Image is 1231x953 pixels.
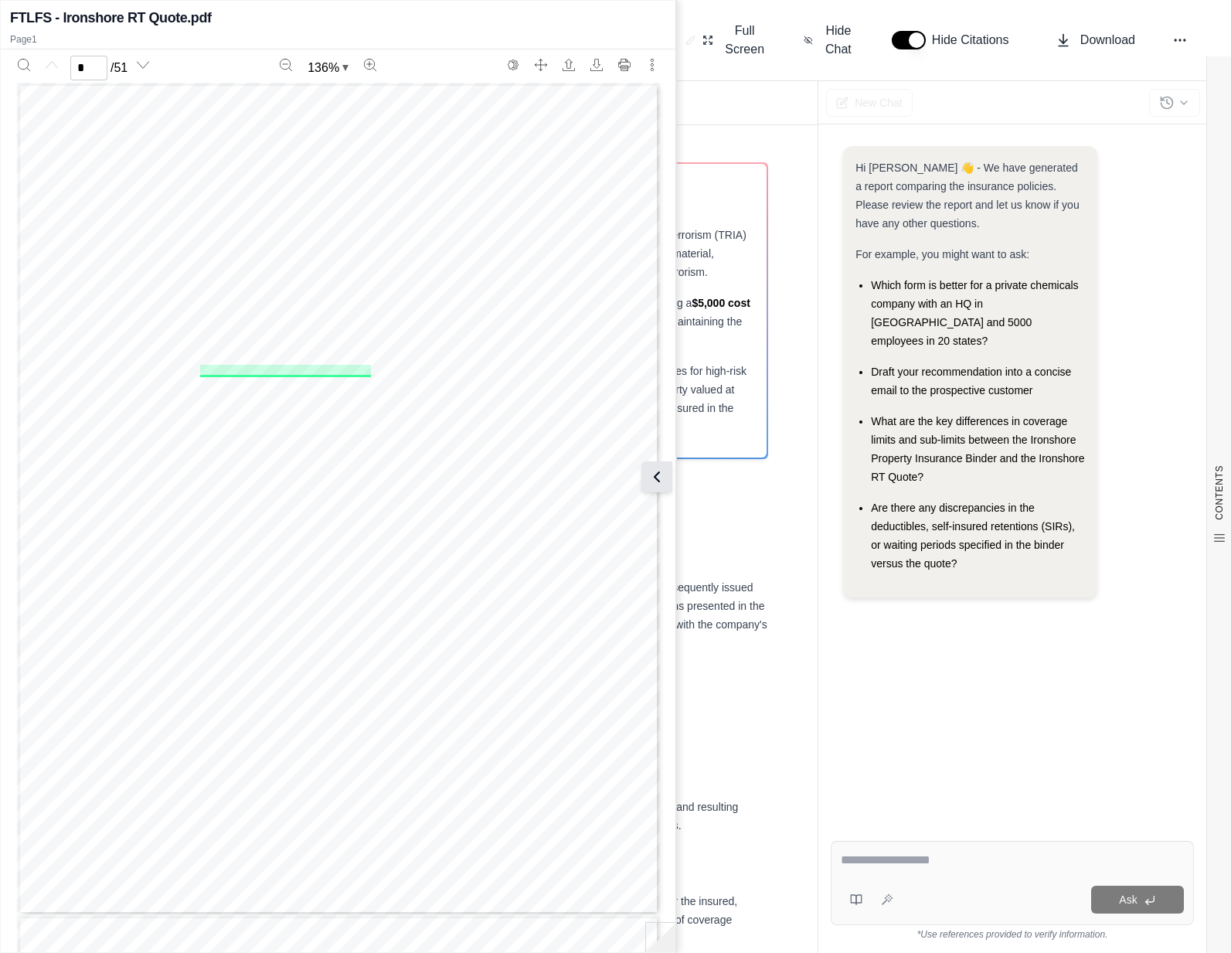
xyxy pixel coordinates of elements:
span: Download [1080,31,1135,49]
button: More actions [640,53,665,77]
span: Hide Citations [932,31,1018,49]
h2: FTLFS - Ironshore RT Quote.pdf [10,7,211,29]
span: CONTENTS [1213,465,1226,520]
button: Zoom out [274,53,298,77]
button: Switch to the dark theme [501,53,525,77]
div: *Use references provided to verify information. [831,925,1194,941]
span: 136 % [308,59,339,77]
span: / 51 [111,59,128,77]
button: Ask [1091,886,1184,914]
button: Previous page [39,53,64,77]
input: Enter a page number [70,56,107,80]
span: What are the key differences in coverage limits and sub-limits between the Ironshore Property Ins... [871,415,1084,483]
button: Print [612,53,637,77]
button: Search [12,53,36,77]
span: For example, you might want to ask: [855,248,1029,260]
span: Which form is better for a private chemicals company with an HQ in [GEOGRAPHIC_DATA] and 5000 emp... [871,279,1078,347]
span: Ask [1119,893,1137,906]
button: Zoom in [358,53,383,77]
span: . For a property valued at $205,000,000, this translates to a potential [274,383,735,414]
div: Page 1 [10,83,666,915]
button: Hide Chat [797,15,861,65]
p: Page 1 [10,33,666,46]
span: Are there any discrepancies in the deductibles, self-insured retentions (SIRs), or waiting period... [871,502,1075,570]
button: Full Screen [696,15,773,65]
button: Full screen [529,53,553,77]
span: $5,000 cost saving [274,297,750,328]
button: Download [584,53,609,77]
span: Hi [PERSON_NAME] 👋 - We have generated a report comparing the insurance policies. Please review t... [855,162,1080,230]
span: Hide Chat [822,22,855,59]
button: Zoom document [301,56,355,80]
button: Open file [556,53,581,77]
button: Next page [131,53,155,77]
button: Download [1049,25,1141,56]
span: Full Screen [723,22,767,59]
span: Draft your recommendation into a concise email to the prospective customer [871,366,1071,397]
